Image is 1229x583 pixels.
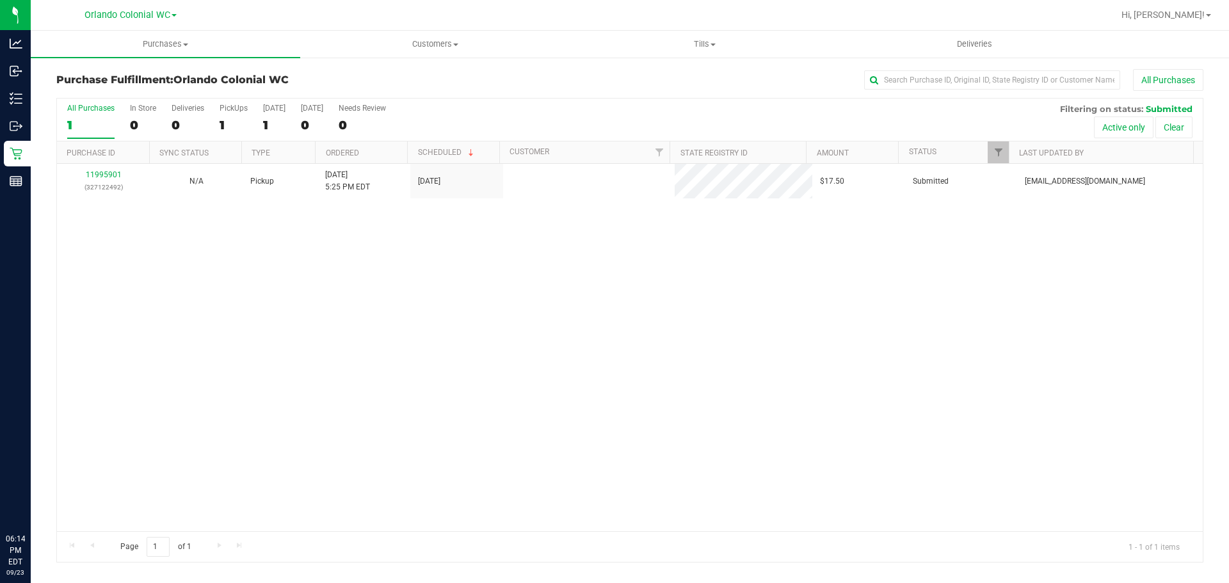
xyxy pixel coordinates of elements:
span: Deliveries [940,38,1009,50]
span: Submitted [913,175,949,188]
a: Purchase ID [67,148,115,157]
span: Page of 1 [109,537,202,557]
a: 11995901 [86,170,122,179]
span: [DATE] [418,175,440,188]
span: Filtering on status: [1060,104,1143,114]
a: Customers [300,31,570,58]
div: PickUps [220,104,248,113]
div: In Store [130,104,156,113]
span: Purchases [31,38,300,50]
a: Amount [817,148,849,157]
a: Filter [648,141,670,163]
a: State Registry ID [680,148,748,157]
button: All Purchases [1133,69,1203,91]
h3: Purchase Fulfillment: [56,74,438,86]
span: Orlando Colonial WC [84,10,170,20]
span: $17.50 [820,175,844,188]
iframe: Resource center [13,481,51,519]
button: N/A [189,175,204,188]
p: 09/23 [6,568,25,577]
inline-svg: Inventory [10,92,22,105]
p: 06:14 PM EDT [6,533,25,568]
a: Last Updated By [1019,148,1084,157]
inline-svg: Retail [10,147,22,160]
a: Status [909,147,936,156]
span: [DATE] 5:25 PM EDT [325,169,370,193]
inline-svg: Analytics [10,37,22,50]
span: Tills [570,38,839,50]
div: Deliveries [172,104,204,113]
span: Not Applicable [189,177,204,186]
a: Tills [570,31,839,58]
button: Clear [1155,116,1193,138]
inline-svg: Outbound [10,120,22,132]
input: Search Purchase ID, Original ID, State Registry ID or Customer Name... [864,70,1120,90]
div: Needs Review [339,104,386,113]
div: All Purchases [67,104,115,113]
span: Customers [301,38,569,50]
div: 1 [263,118,285,132]
div: 0 [130,118,156,132]
a: Scheduled [418,148,476,157]
inline-svg: Reports [10,175,22,188]
a: Customer [510,147,549,156]
a: Sync Status [159,148,209,157]
div: 1 [67,118,115,132]
div: [DATE] [263,104,285,113]
span: Submitted [1146,104,1193,114]
span: 1 - 1 of 1 items [1118,537,1190,556]
inline-svg: Inbound [10,65,22,77]
div: 1 [220,118,248,132]
span: Orlando Colonial WC [173,74,289,86]
input: 1 [147,537,170,557]
p: (327122492) [65,181,142,193]
span: Hi, [PERSON_NAME]! [1121,10,1205,20]
div: 0 [301,118,323,132]
a: Type [252,148,270,157]
a: Filter [988,141,1009,163]
div: [DATE] [301,104,323,113]
div: 0 [339,118,386,132]
a: Ordered [326,148,359,157]
div: 0 [172,118,204,132]
span: Pickup [250,175,274,188]
button: Active only [1094,116,1153,138]
a: Purchases [31,31,300,58]
a: Deliveries [840,31,1109,58]
span: [EMAIL_ADDRESS][DOMAIN_NAME] [1025,175,1145,188]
